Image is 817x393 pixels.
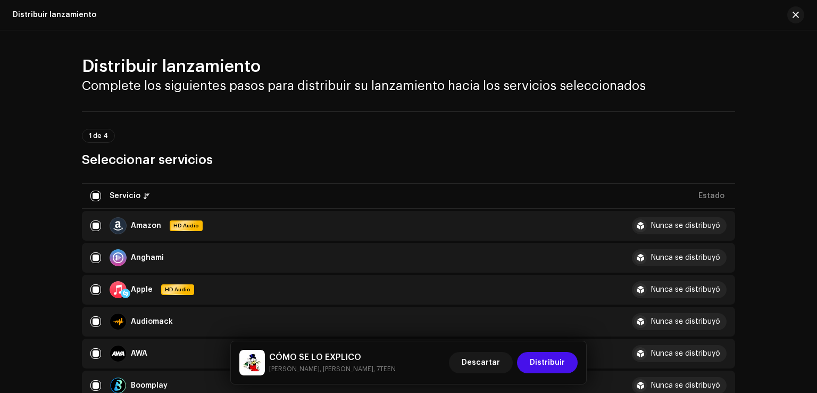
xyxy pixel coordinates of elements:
[651,318,720,325] div: Nunca se distribuyó
[82,56,735,77] h2: Distribuir lanzamiento
[131,254,164,261] div: Anghami
[131,318,173,325] div: Audiomack
[13,11,96,19] div: Distribuir lanzamiento
[89,133,108,139] span: 1 de 4
[239,350,265,375] img: 64108f38-a0f1-4718-9349-38b10ef98d40
[171,222,202,230] span: HD Audio
[269,364,396,374] small: CÓMO SE LO EXPLICO
[651,254,720,261] div: Nunca se distribuyó
[462,352,500,373] span: Descartar
[269,351,396,364] h5: CÓMO SE LO EXPLICO
[82,151,735,168] h3: Seleccionar servicios
[651,350,720,357] div: Nunca se distribuyó
[517,352,578,373] button: Distribuir
[131,350,147,357] div: AWA
[530,352,565,373] span: Distribuir
[651,222,720,230] div: Nunca se distribuyó
[651,382,720,389] div: Nunca se distribuyó
[449,352,513,373] button: Descartar
[131,382,168,389] div: Boomplay
[651,286,720,293] div: Nunca se distribuyó
[131,222,161,230] div: Amazon
[82,77,735,94] h3: Complete los siguientes pasos para distribuir su lanzamiento hacia los servicios seleccionados
[131,286,153,293] div: Apple
[162,286,193,293] span: HD Audio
